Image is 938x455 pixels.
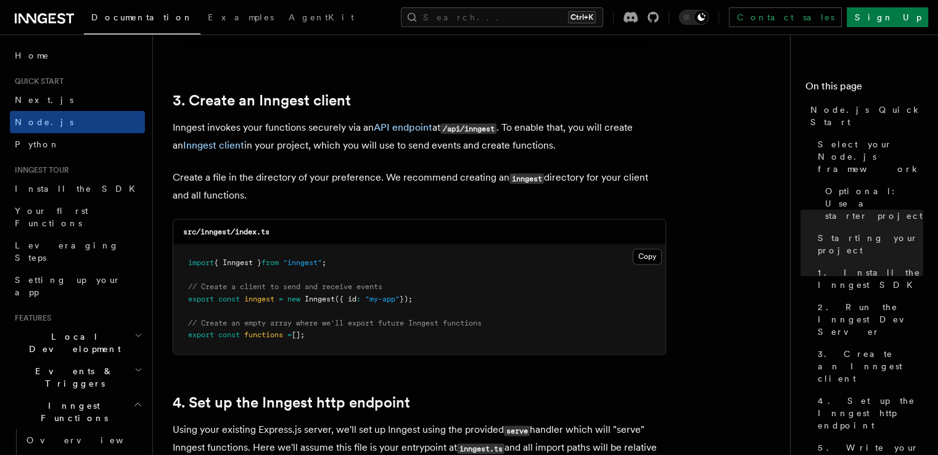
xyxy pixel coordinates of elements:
span: }); [400,295,413,303]
span: Examples [208,12,274,22]
span: []; [292,330,305,339]
p: Create a file in the directory of your preference. We recommend creating an directory for your cl... [173,169,666,204]
span: Select your Node.js framework [818,138,923,175]
span: Node.js [15,117,73,127]
span: ; [322,258,326,267]
span: Home [15,49,49,62]
span: Python [15,139,60,149]
span: AgentKit [289,12,354,22]
span: from [261,258,279,267]
a: Sign Up [847,7,928,27]
a: Next.js [10,89,145,111]
span: Features [10,313,51,323]
a: Your first Functions [10,200,145,234]
span: Starting your project [818,232,923,256]
a: Overview [22,429,145,451]
span: Install the SDK [15,184,142,194]
span: functions [244,330,283,339]
span: export [188,295,214,303]
span: export [188,330,214,339]
code: serve [504,425,530,436]
a: Node.js Quick Start [805,99,923,133]
span: : [356,295,361,303]
a: Setting up your app [10,269,145,303]
span: inngest [244,295,274,303]
span: import [188,258,214,267]
button: Search...Ctrl+K [401,7,603,27]
a: 4. Set up the Inngest http endpoint [173,394,410,411]
button: Inngest Functions [10,395,145,429]
span: Documentation [91,12,193,22]
a: Documentation [84,4,200,35]
span: 2. Run the Inngest Dev Server [818,301,923,338]
code: inngest [509,173,544,184]
a: 3. Create an Inngest client [813,343,923,390]
span: 4. Set up the Inngest http endpoint [818,395,923,432]
a: Python [10,133,145,155]
a: Inngest client [183,139,244,151]
span: // Create an empty array where we'll export future Inngest functions [188,319,482,327]
button: Copy [633,248,662,264]
a: API endpoint [374,121,432,133]
span: "my-app" [365,295,400,303]
span: const [218,330,240,339]
a: Leveraging Steps [10,234,145,269]
span: Setting up your app [15,275,121,297]
h4: On this page [805,79,923,99]
a: Contact sales [729,7,842,27]
p: Inngest invokes your functions securely via an at . To enable that, you will create an in your pr... [173,119,666,154]
span: Node.js Quick Start [810,104,923,128]
span: new [287,295,300,303]
span: = [279,295,283,303]
span: Local Development [10,330,134,355]
a: Starting your project [813,227,923,261]
code: /api/inngest [440,123,496,134]
a: 4. Set up the Inngest http endpoint [813,390,923,437]
span: Inngest Functions [10,400,133,424]
kbd: Ctrl+K [568,11,596,23]
span: Next.js [15,95,73,105]
a: Optional: Use a starter project [820,180,923,227]
a: Node.js [10,111,145,133]
a: AgentKit [281,4,361,33]
span: Inngest [305,295,335,303]
span: const [218,295,240,303]
span: { Inngest } [214,258,261,267]
code: src/inngest/index.ts [183,227,269,236]
button: Local Development [10,326,145,360]
span: Your first Functions [15,206,88,228]
button: Toggle dark mode [679,10,709,25]
span: "inngest" [283,258,322,267]
span: ({ id [335,295,356,303]
span: 1. Install the Inngest SDK [818,266,923,291]
a: 2. Run the Inngest Dev Server [813,296,923,343]
a: Home [10,44,145,67]
span: Leveraging Steps [15,240,119,263]
span: = [287,330,292,339]
span: Events & Triggers [10,365,134,390]
a: Install the SDK [10,178,145,200]
code: inngest.ts [457,443,504,454]
a: Select your Node.js framework [813,133,923,180]
a: Examples [200,4,281,33]
span: Optional: Use a starter project [825,185,923,222]
button: Events & Triggers [10,360,145,395]
a: 3. Create an Inngest client [173,92,351,109]
span: // Create a client to send and receive events [188,282,382,291]
span: Inngest tour [10,165,69,175]
a: 1. Install the Inngest SDK [813,261,923,296]
span: Quick start [10,76,64,86]
span: 3. Create an Inngest client [818,348,923,385]
span: Overview [27,435,154,445]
